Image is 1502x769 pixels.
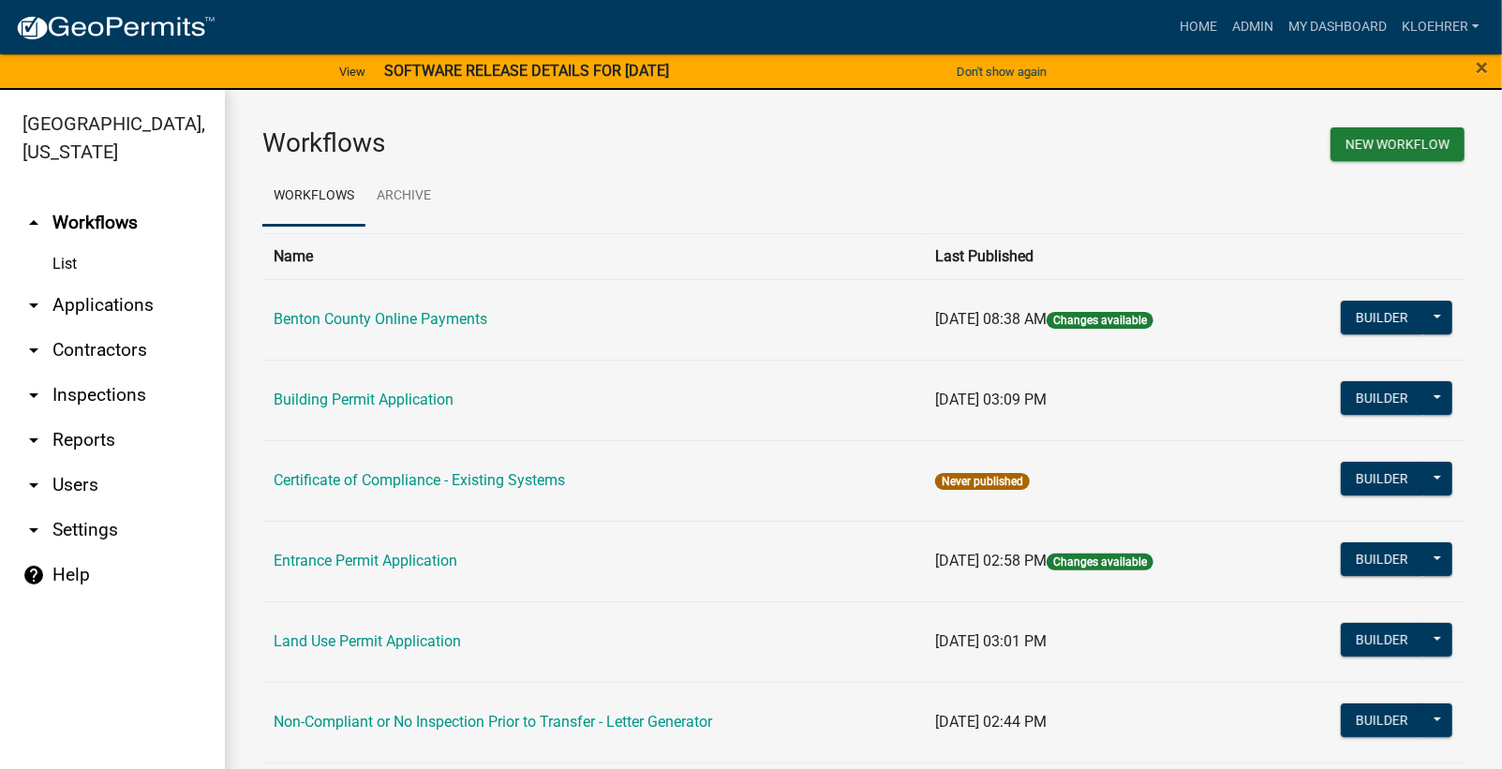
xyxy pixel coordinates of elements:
[1172,9,1225,45] a: Home
[935,391,1047,408] span: [DATE] 03:09 PM
[935,473,1030,490] span: Never published
[935,713,1047,731] span: [DATE] 02:44 PM
[274,310,487,328] a: Benton County Online Payments
[274,552,457,569] a: Entrance Permit Application
[274,632,461,650] a: Land Use Permit Application
[22,339,45,362] i: arrow_drop_down
[1225,9,1281,45] a: Admin
[935,632,1047,650] span: [DATE] 03:01 PM
[332,56,373,87] a: View
[22,564,45,586] i: help
[1047,554,1153,570] span: Changes available
[1476,56,1488,79] button: Close
[1341,623,1423,657] button: Builder
[1341,301,1423,334] button: Builder
[384,62,669,80] strong: SOFTWARE RELEASE DETAILS FOR [DATE]
[1341,703,1423,737] button: Builder
[365,167,442,227] a: Archive
[924,233,1270,279] th: Last Published
[262,127,850,159] h3: Workflows
[1476,54,1488,81] span: ×
[1281,9,1394,45] a: My Dashboard
[274,471,565,489] a: Certificate of Compliance - Existing Systems
[274,391,454,408] a: Building Permit Application
[22,519,45,541] i: arrow_drop_down
[262,233,924,279] th: Name
[1341,462,1423,495] button: Builder
[935,552,1047,569] span: [DATE] 02:58 PM
[949,56,1054,87] button: Don't show again
[22,212,45,234] i: arrow_drop_up
[935,310,1047,328] span: [DATE] 08:38 AM
[262,167,365,227] a: Workflows
[1047,312,1153,329] span: Changes available
[22,474,45,496] i: arrow_drop_down
[22,294,45,317] i: arrow_drop_down
[22,429,45,451] i: arrow_drop_down
[22,384,45,407] i: arrow_drop_down
[1341,381,1423,415] button: Builder
[1331,127,1465,161] button: New Workflow
[274,713,712,731] a: Non-Compliant or No Inspection Prior to Transfer - Letter Generator
[1394,9,1487,45] a: kloehrer
[1341,542,1423,576] button: Builder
